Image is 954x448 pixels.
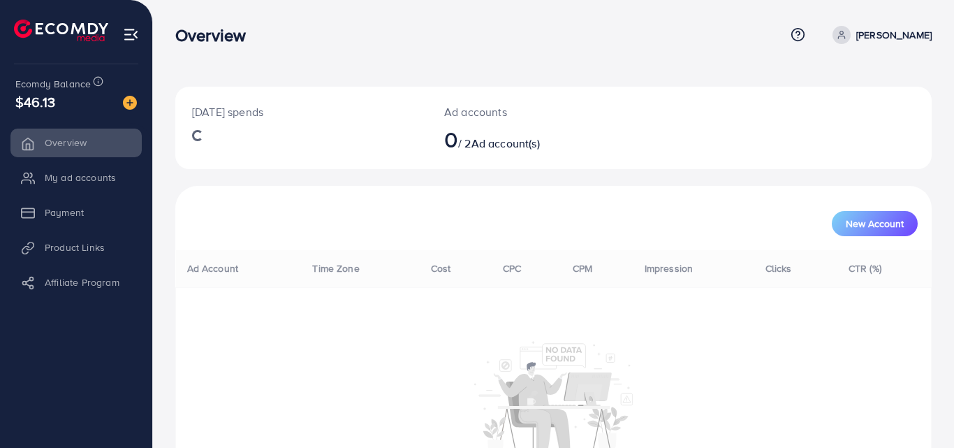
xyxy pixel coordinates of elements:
[444,103,600,120] p: Ad accounts
[123,96,137,110] img: image
[827,26,932,44] a: [PERSON_NAME]
[175,25,257,45] h3: Overview
[856,27,932,43] p: [PERSON_NAME]
[444,123,458,155] span: 0
[471,136,540,151] span: Ad account(s)
[832,211,918,236] button: New Account
[192,103,411,120] p: [DATE] spends
[846,219,904,229] span: New Account
[15,92,55,112] span: $46.13
[444,126,600,152] h2: / 2
[15,77,91,91] span: Ecomdy Balance
[14,20,108,41] img: logo
[123,27,139,43] img: menu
